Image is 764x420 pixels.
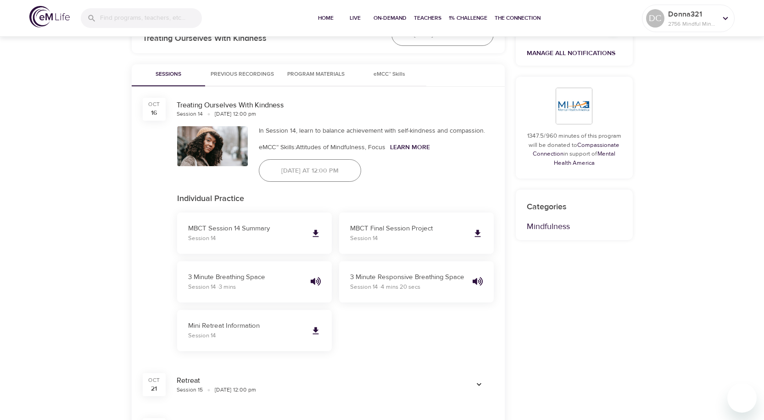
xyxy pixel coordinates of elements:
p: Session 14 [188,283,303,292]
span: eMCC™ Skills [358,70,421,79]
p: Treating Ourselves With Kindness [143,32,380,45]
span: Home [315,13,337,23]
p: Donna321 [668,9,717,20]
p: Categories [527,201,622,213]
span: The Connection [495,13,541,23]
div: 16 [151,108,157,118]
a: Learn More [390,143,430,151]
a: Manage All Notifications [527,49,615,57]
div: [DATE] 12:00 pm [215,110,256,118]
p: MBCT Final Session Project [350,224,465,234]
p: Session 14 [188,331,303,341]
span: · 3 mins [217,283,236,291]
iframe: Button to launch messaging window [727,383,757,413]
div: Session 14 [177,110,203,118]
span: Previous Recordings [211,70,274,79]
span: 1% Challenge [449,13,487,23]
a: Mini Retreat InformationSession 14 [177,310,332,351]
p: 3 Minute Breathing Space [188,272,303,283]
p: Mindfulness [527,220,622,233]
div: Session 15 [177,386,203,394]
a: MBCT Session 14 SummarySession 14 [177,213,332,254]
span: On-Demand [374,13,407,23]
a: Mental Health America [554,150,616,167]
span: Sessions [137,70,200,79]
div: Oct [148,376,160,384]
img: logo [29,6,70,28]
p: 2756 Mindful Minutes [668,20,717,28]
input: Find programs, teachers, etc... [100,8,202,28]
p: Session 14 [350,283,465,292]
div: DC [646,9,664,28]
span: Teachers [414,13,441,23]
a: MBCT Final Session ProjectSession 14 [339,213,494,254]
div: In Session 14, learn to balance achievement with self-kindness and compassion. [259,126,494,135]
p: Session 14 [350,234,465,243]
span: eMCC™ Skills: Attitudes of Mindfulness, Focus [259,143,385,151]
p: Session 14 [188,234,303,243]
p: Individual Practice [177,193,494,205]
p: Mini Retreat Information [188,321,303,331]
div: Oct [148,101,160,108]
p: 3 Minute Responsive Breathing Space [350,272,465,283]
button: 3 Minute Breathing SpaceSession 14 ·3 mins [177,261,332,302]
span: · 4 mins 20 secs [379,283,420,291]
div: Retreat [177,375,453,386]
p: 1347.5/960 minutes of this program will be donated to in support of [527,132,622,168]
div: 21 [151,384,157,393]
div: Treating Ourselves With Kindness [177,100,494,111]
span: Live [344,13,366,23]
p: MBCT Session 14 Summary [188,224,303,234]
span: Program Materials [285,70,347,79]
button: 3 Minute Responsive Breathing SpaceSession 14 ·4 mins 20 secs [339,261,494,302]
div: [DATE] 12:00 pm [215,386,256,394]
